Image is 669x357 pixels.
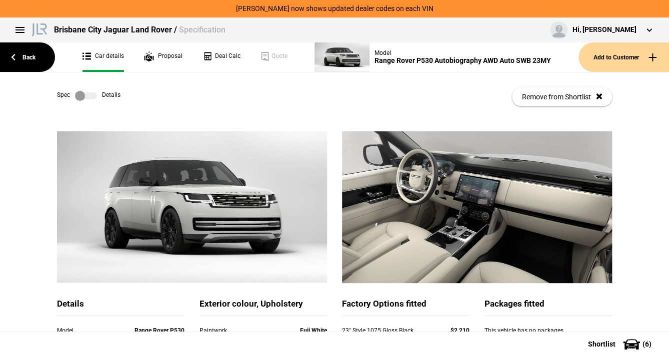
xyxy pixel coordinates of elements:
[82,42,124,72] a: Car details
[57,326,133,336] div: Model
[484,326,612,346] div: This vehicle has no packages
[30,21,49,36] img: landrover.png
[573,332,669,357] button: Shortlist(6)
[54,24,225,35] div: Brisbane City Jaguar Land Rover /
[512,87,612,106] button: Remove from Shortlist
[342,326,431,336] div: 23" Style 1075 Gloss Black
[342,298,469,316] div: Factory Options fitted
[57,91,120,101] div: Spec Details
[202,42,240,72] a: Deal Calc
[642,341,651,348] span: ( 6 )
[144,42,182,72] a: Proposal
[578,42,669,72] button: Add to Customer
[300,327,327,334] strong: Fuji White
[484,298,612,316] div: Packages fitted
[572,25,636,35] div: Hi, [PERSON_NAME]
[374,56,551,65] div: Range Rover P530 Autobiography AWD Auto SWB 23MY
[199,326,250,336] div: Paintwork
[179,25,225,34] span: Specification
[588,341,615,348] span: Shortlist
[450,327,469,334] strong: $2,210
[57,298,184,316] div: Details
[199,298,327,316] div: Exterior colour, Upholstery
[374,49,551,56] div: Model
